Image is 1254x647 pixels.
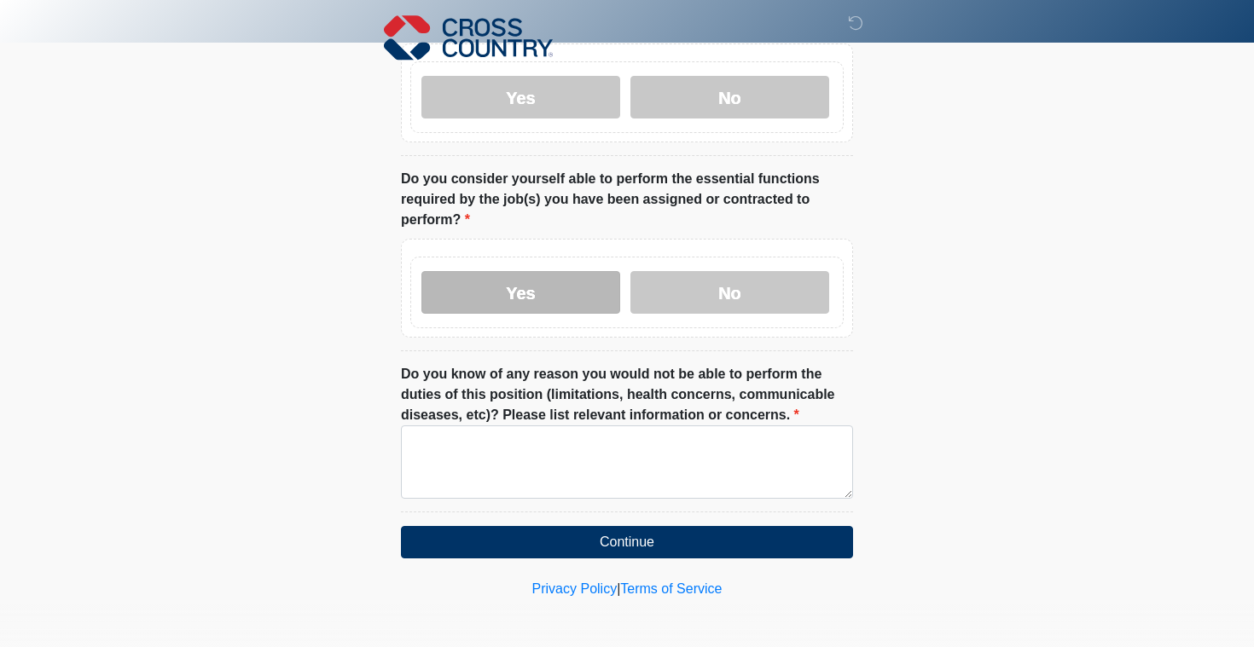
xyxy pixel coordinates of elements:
button: Continue [401,526,853,558]
label: No [630,271,829,314]
img: Cross Country Logo [384,13,553,62]
label: Do you consider yourself able to perform the essential functions required by the job(s) you have ... [401,169,853,230]
label: Yes [421,76,620,118]
label: Do you know of any reason you would not be able to perform the duties of this position (limitatio... [401,364,853,425]
a: | [617,581,620,596]
a: Privacy Policy [532,581,618,596]
label: No [630,76,829,118]
label: Yes [421,271,620,314]
a: Terms of Service [620,581,722,596]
